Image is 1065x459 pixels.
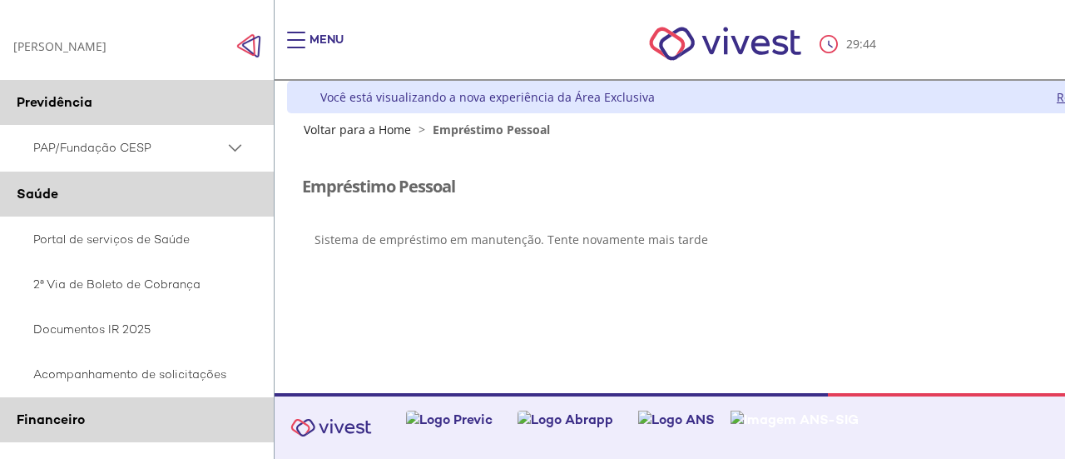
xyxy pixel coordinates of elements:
img: Fechar menu [236,33,261,58]
span: Empréstimo Pessoal [433,122,550,137]
img: Logo Previc [406,411,493,428]
img: Vivest [281,409,381,447]
img: Logo Abrapp [518,411,613,428]
span: Saúde [17,185,58,202]
span: 29 [846,36,859,52]
span: 44 [863,36,876,52]
div: Menu [310,32,344,65]
div: [PERSON_NAME] [13,38,106,54]
span: Click to close side navigation. [236,33,261,58]
div: Você está visualizando a nova experiência da Área Exclusiva [320,89,655,105]
span: PAP/Fundação CESP [33,137,225,158]
span: > [414,122,429,137]
img: Imagem ANS-SIG [731,411,859,428]
div: : [820,35,879,53]
span: Financeiro [17,411,85,428]
img: Logo ANS [638,411,715,428]
span: Previdência [17,93,92,111]
h3: Empréstimo Pessoal [302,177,455,196]
a: Voltar para a Home [304,122,411,137]
footer: Vivest [275,393,1065,459]
img: Vivest [631,8,820,79]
